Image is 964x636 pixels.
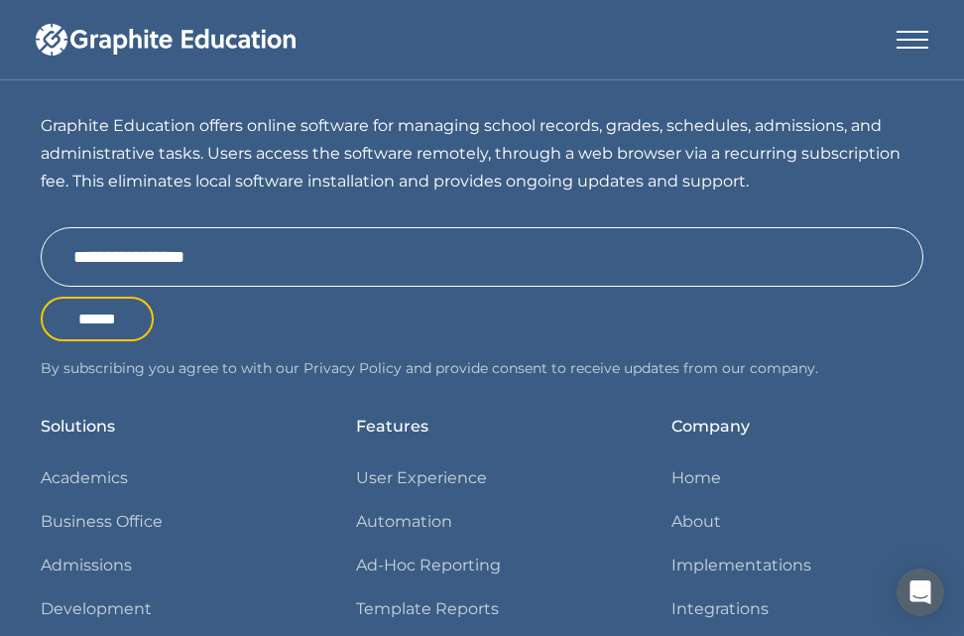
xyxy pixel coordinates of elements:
[41,552,132,579] a: Admissions
[41,464,128,492] a: Academics
[356,552,501,579] a: Ad-Hoc Reporting
[356,595,499,623] a: Template Reports
[41,356,923,381] p: By subscribing you agree to with our Privacy Policy and provide consent to receive updates from o...
[671,413,750,441] div: Company
[41,595,152,623] a: Development
[41,227,923,341] form: Email Form
[671,552,811,579] a: Implementations
[356,464,487,492] a: User Experience
[356,413,428,441] div: Features
[671,595,769,623] a: Integrations
[897,569,944,616] div: Open Intercom Messenger
[356,508,452,536] a: Automation
[41,413,115,441] div: Solutions
[41,112,923,195] p: Graphite Education offers online software for managing school records, grades, schedules, admissi...
[671,464,721,492] a: Home
[41,508,163,536] a: Business Office
[671,508,721,536] a: About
